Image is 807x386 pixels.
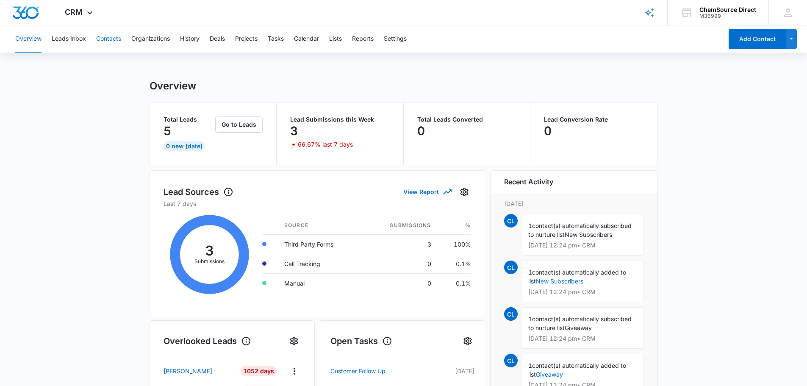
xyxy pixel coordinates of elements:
[210,25,225,53] button: Deals
[417,124,425,138] p: 0
[235,25,258,53] button: Projects
[96,25,121,53] button: Contacts
[528,315,632,331] span: contact(s) automatically subscribed to nurture list
[363,234,438,254] td: 3
[504,261,518,274] span: CL
[699,13,756,19] div: account id
[504,199,644,208] p: [DATE]
[528,242,637,248] p: [DATE] 12:24 pm • CRM
[330,366,429,376] a: Customer Follow Up
[438,254,471,273] td: 0.1%
[164,335,251,347] h1: Overlooked Leads
[729,29,786,49] button: Add Contact
[241,366,277,376] div: 1052 Days
[699,6,756,13] div: account name
[290,117,390,122] p: Lead Submissions this Week
[268,25,284,53] button: Tasks
[150,80,196,92] h1: Overview
[164,124,171,138] p: 5
[528,315,532,322] span: 1
[277,234,363,254] td: Third Party Forms
[298,142,353,147] p: 66.67% last 7 days
[565,324,592,331] span: Giveaway
[164,367,212,375] p: [PERSON_NAME]
[528,362,532,369] span: 1
[544,117,644,122] p: Lead Conversion Rate
[528,222,532,229] span: 1
[52,25,86,53] button: Leads Inbox
[363,273,438,293] td: 0
[180,25,200,53] button: History
[290,124,298,138] p: 3
[329,25,342,53] button: Lists
[504,307,518,321] span: CL
[215,117,263,133] button: Go to Leads
[528,289,637,295] p: [DATE] 12:24 pm • CRM
[417,117,517,122] p: Total Leads Converted
[528,269,626,285] span: contact(s) automatically added to list
[288,364,301,378] button: Actions
[131,25,170,53] button: Organizations
[461,334,474,348] button: Settings
[65,8,83,17] span: CRM
[15,25,42,53] button: Overview
[277,254,363,273] td: Call Tracking
[429,367,474,375] p: [DATE]
[164,141,205,151] div: 0 New [DATE]
[352,25,374,53] button: Reports
[287,334,301,348] button: Settings
[504,354,518,367] span: CL
[164,199,471,208] p: Last 7 days
[504,177,553,187] h6: Recent Activity
[384,25,407,53] button: Settings
[536,371,563,378] a: Giveaway
[528,222,632,238] span: contact(s) automatically subscribed to nurture list
[504,214,518,228] span: CL
[458,185,471,199] button: Settings
[277,217,363,235] th: Source
[164,367,235,375] a: [PERSON_NAME]
[528,269,532,276] span: 1
[544,124,552,138] p: 0
[536,278,583,285] a: New Subscribers
[215,121,263,128] a: Go to Leads
[277,273,363,293] td: Manual
[528,336,637,342] p: [DATE] 12:24 pm • CRM
[164,186,233,198] h1: Lead Sources
[565,231,612,238] span: New Subscribers
[363,254,438,273] td: 0
[330,335,392,347] h1: Open Tasks
[438,273,471,293] td: 0.1%
[363,217,438,235] th: Submissions
[438,234,471,254] td: 100%
[438,217,471,235] th: %
[403,184,451,199] button: View Report
[164,117,214,122] p: Total Leads
[528,362,626,378] span: contact(s) automatically added to list
[294,25,319,53] button: Calendar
